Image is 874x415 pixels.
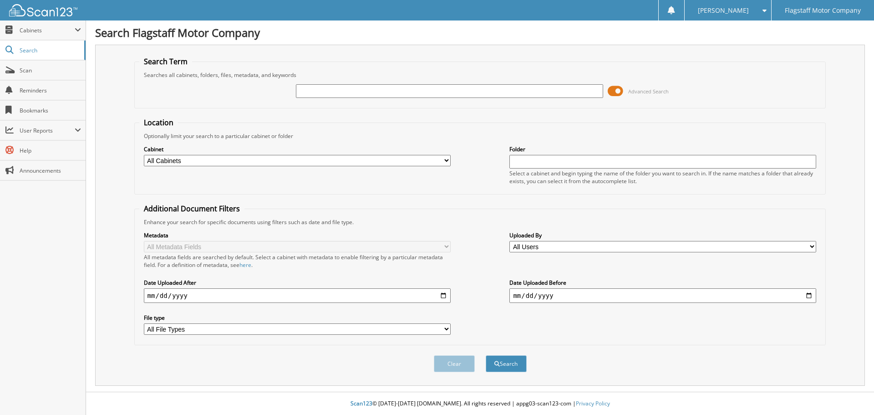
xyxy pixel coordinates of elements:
button: Clear [434,355,475,372]
span: Advanced Search [628,88,669,95]
span: Reminders [20,87,81,94]
span: User Reports [20,127,75,134]
input: end [509,288,816,303]
div: Select a cabinet and begin typing the name of the folder you want to search in. If the name match... [509,169,816,185]
span: Bookmarks [20,107,81,114]
span: Announcements [20,167,81,174]
span: Help [20,147,81,154]
legend: Additional Document Filters [139,204,244,214]
legend: Search Term [139,56,192,67]
span: [PERSON_NAME] [698,8,749,13]
span: Flagstaff Motor Company [785,8,861,13]
span: Search [20,46,80,54]
div: Optionally limit your search to a particular cabinet or folder [139,132,821,140]
button: Search [486,355,527,372]
span: Scan [20,67,81,74]
span: Scan123 [351,400,372,407]
label: Cabinet [144,145,451,153]
a: Privacy Policy [576,400,610,407]
div: Enhance your search for specific documents using filters such as date and file type. [139,218,821,226]
label: Folder [509,145,816,153]
span: Cabinets [20,26,75,34]
div: All metadata fields are searched by default. Select a cabinet with metadata to enable filtering b... [144,253,451,269]
label: File type [144,314,451,322]
label: Uploaded By [509,231,816,239]
div: Searches all cabinets, folders, files, metadata, and keywords [139,71,821,79]
div: © [DATE]-[DATE] [DOMAIN_NAME]. All rights reserved | appg03-scan123-com | [86,393,874,415]
iframe: Chat Widget [828,371,874,415]
img: scan123-logo-white.svg [9,4,77,16]
h1: Search Flagstaff Motor Company [95,25,865,40]
legend: Location [139,118,178,128]
a: here [239,261,251,269]
label: Metadata [144,231,451,239]
label: Date Uploaded After [144,279,451,287]
label: Date Uploaded Before [509,279,816,287]
input: start [144,288,451,303]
